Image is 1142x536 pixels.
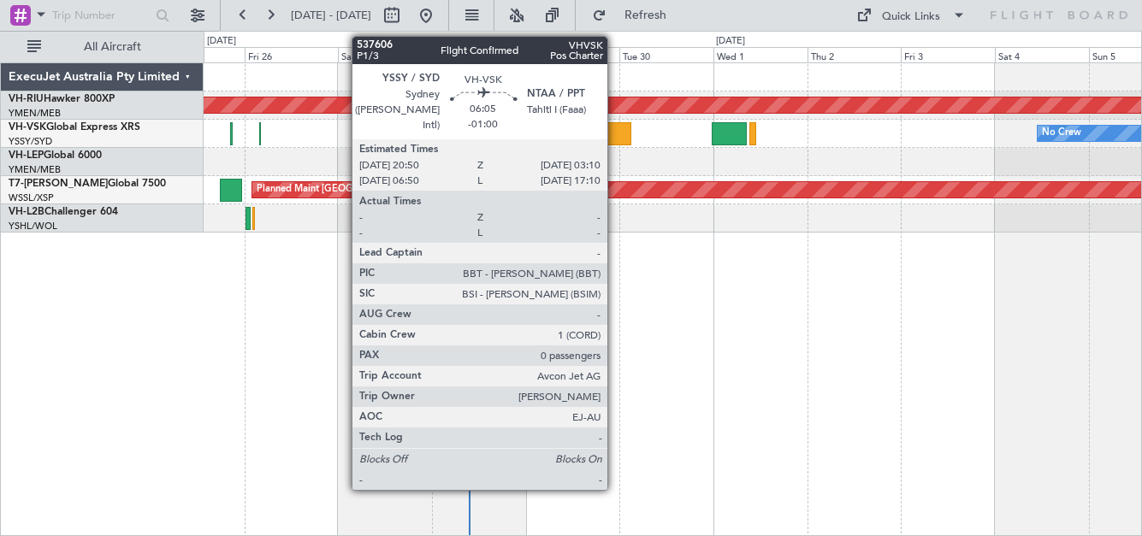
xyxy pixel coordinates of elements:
div: Sat 27 [338,47,432,62]
a: YSSY/SYD [9,135,52,148]
a: YMEN/MEB [9,107,61,120]
div: Mon 29 [526,47,620,62]
div: Fri 26 [245,47,339,62]
div: Sun 28 [432,47,526,62]
a: VH-RIUHawker 800XP [9,94,115,104]
span: All Aircraft [44,41,180,53]
button: Refresh [584,2,687,29]
span: Refresh [610,9,682,21]
div: No Crew [1042,121,1081,146]
span: T7-[PERSON_NAME] [9,179,108,189]
div: Unplanned Maint Sydney ([PERSON_NAME] Intl) [523,121,733,146]
span: VH-L2B [9,207,44,217]
div: Thu 2 [808,47,902,62]
span: [DATE] - [DATE] [291,8,371,23]
a: VH-LEPGlobal 6000 [9,150,102,161]
button: All Aircraft [19,33,186,61]
span: VH-LEP [9,150,44,161]
a: VH-L2BChallenger 604 [9,207,118,217]
div: Tue 30 [619,47,713,62]
a: YMEN/MEB [9,163,61,176]
div: [DATE] [716,34,745,49]
a: YSHL/WOL [9,220,57,233]
button: Quick Links [848,2,974,29]
input: Trip Number [52,3,151,28]
div: Sat 4 [995,47,1089,62]
a: T7-[PERSON_NAME]Global 7500 [9,179,166,189]
div: Wed 1 [713,47,808,62]
a: WSSL/XSP [9,191,54,204]
div: Fri 3 [901,47,995,62]
div: Quick Links [882,9,940,26]
div: [DATE] [207,34,236,49]
span: VH-RIU [9,94,44,104]
a: VH-VSKGlobal Express XRS [9,122,140,133]
span: VH-VSK [9,122,46,133]
div: Planned Maint [GEOGRAPHIC_DATA] (Seletar) [257,177,458,203]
